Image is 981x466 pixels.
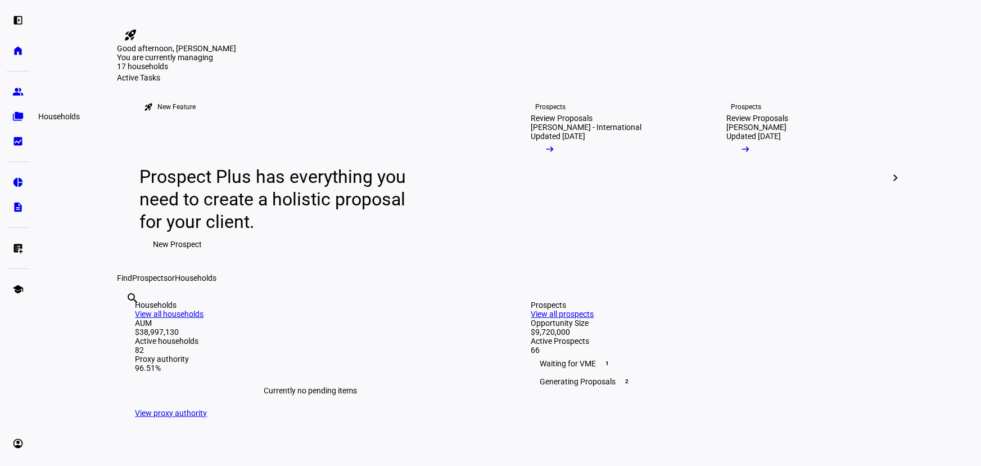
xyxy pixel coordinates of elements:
div: Generating Proposals [531,373,882,391]
span: 1 [603,359,612,368]
a: View proxy authority [135,409,207,418]
a: home [7,39,29,62]
div: Opportunity Size [531,319,882,328]
div: 82 [135,346,486,355]
input: Enter name of prospect or household [126,307,129,320]
mat-icon: search [126,292,140,305]
div: 96.51% [135,364,486,373]
div: Updated [DATE] [531,132,586,141]
div: $38,997,130 [135,328,486,337]
div: 66 [531,346,882,355]
a: View all prospects [531,310,594,319]
div: Prospects [531,301,882,310]
div: 17 households [117,62,230,73]
a: pie_chart [7,171,29,194]
span: New Prospect [153,233,202,256]
div: Review Proposals [531,114,593,123]
a: ProspectsReview Proposals[PERSON_NAME] - InternationalUpdated [DATE] [513,82,700,274]
div: Active households [135,337,486,346]
eth-mat-symbol: folder_copy [12,111,24,122]
mat-icon: rocket_launch [144,102,153,111]
div: Review Proposals [727,114,789,123]
div: $9,720,000 [531,328,882,337]
div: New Feature [158,102,196,111]
div: [PERSON_NAME] - International [531,123,642,132]
div: Prospects [536,102,566,111]
eth-mat-symbol: bid_landscape [12,136,24,147]
div: Find or [117,274,900,283]
a: bid_landscape [7,130,29,153]
span: Prospects [133,274,168,283]
button: New Prospect [140,233,216,256]
div: Prospects [731,102,762,111]
div: Households [34,110,84,123]
div: Prospect Plus has everything you need to create a holistic proposal for your client. [140,165,417,233]
div: Proxy authority [135,355,486,364]
mat-icon: arrow_right_alt [545,144,556,155]
span: 2 [889,11,898,20]
eth-mat-symbol: left_panel_open [12,15,24,26]
eth-mat-symbol: school [12,284,24,295]
div: Active Tasks [117,73,900,82]
div: Waiting for VME [531,355,882,373]
div: Households [135,301,486,310]
a: group [7,80,29,103]
eth-mat-symbol: group [12,86,24,97]
mat-icon: rocket_launch [124,28,138,42]
div: Active Prospects [531,337,882,346]
eth-mat-symbol: pie_chart [12,177,24,188]
eth-mat-symbol: list_alt_add [12,243,24,254]
a: description [7,196,29,218]
a: ProspectsReview Proposals[PERSON_NAME]Updated [DATE] [709,82,896,274]
eth-mat-symbol: home [12,45,24,56]
eth-mat-symbol: description [12,201,24,213]
mat-icon: arrow_right_alt [740,144,752,155]
span: You are currently managing [117,53,214,62]
div: Currently no pending items [135,373,486,409]
span: Households [175,274,217,283]
eth-mat-symbol: account_circle [12,438,24,449]
div: [PERSON_NAME] [727,123,787,132]
div: Good afternoon, [PERSON_NAME] [117,44,900,53]
span: 2 [623,377,632,386]
mat-icon: chevron_right [889,171,902,185]
a: View all households [135,310,204,319]
div: AUM [135,319,486,328]
div: Updated [DATE] [727,132,781,141]
a: folder_copy [7,105,29,128]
